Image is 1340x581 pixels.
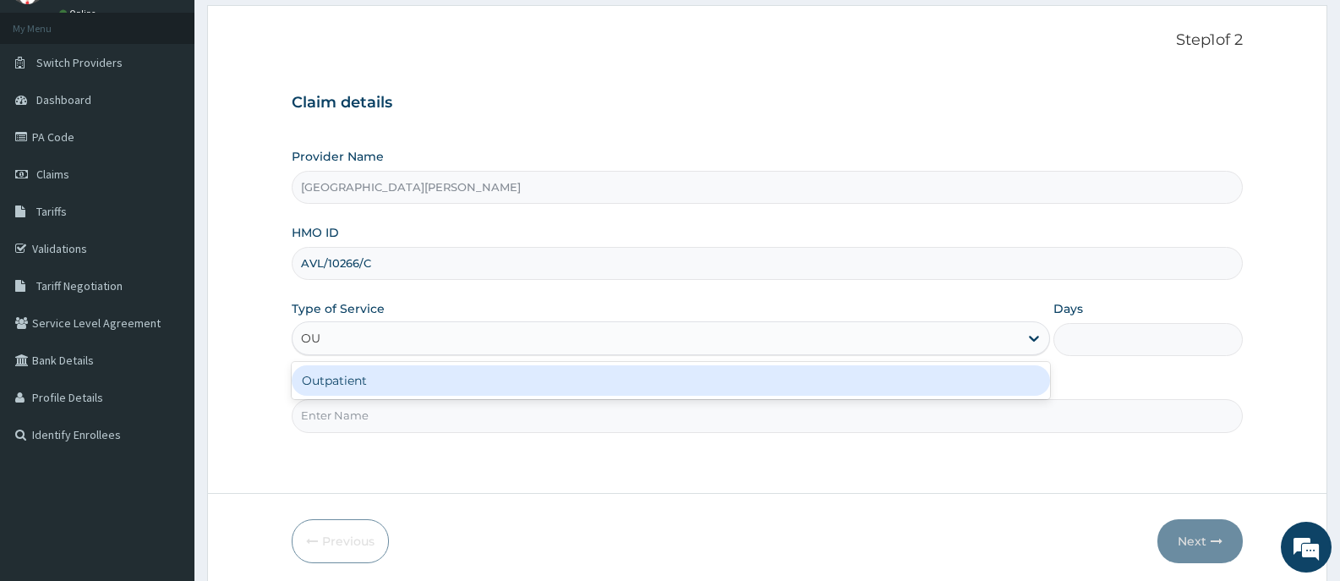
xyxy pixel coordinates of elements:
[36,167,69,182] span: Claims
[292,399,1243,432] input: Enter Name
[36,278,123,293] span: Tariff Negotiation
[59,8,100,19] a: Online
[31,85,68,127] img: d_794563401_company_1708531726252_794563401
[1053,300,1083,317] label: Days
[36,204,67,219] span: Tariffs
[292,519,389,563] button: Previous
[277,8,318,49] div: Minimize live chat window
[1157,519,1243,563] button: Next
[292,94,1243,112] h3: Claim details
[36,92,91,107] span: Dashboard
[292,31,1243,50] p: Step 1 of 2
[98,179,233,350] span: We're online!
[292,148,384,165] label: Provider Name
[292,300,385,317] label: Type of Service
[292,247,1243,280] input: Enter HMO ID
[292,224,339,241] label: HMO ID
[36,55,123,70] span: Switch Providers
[88,95,284,117] div: Chat with us now
[8,395,322,454] textarea: Type your message and hit 'Enter'
[292,365,1049,396] div: Outpatient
